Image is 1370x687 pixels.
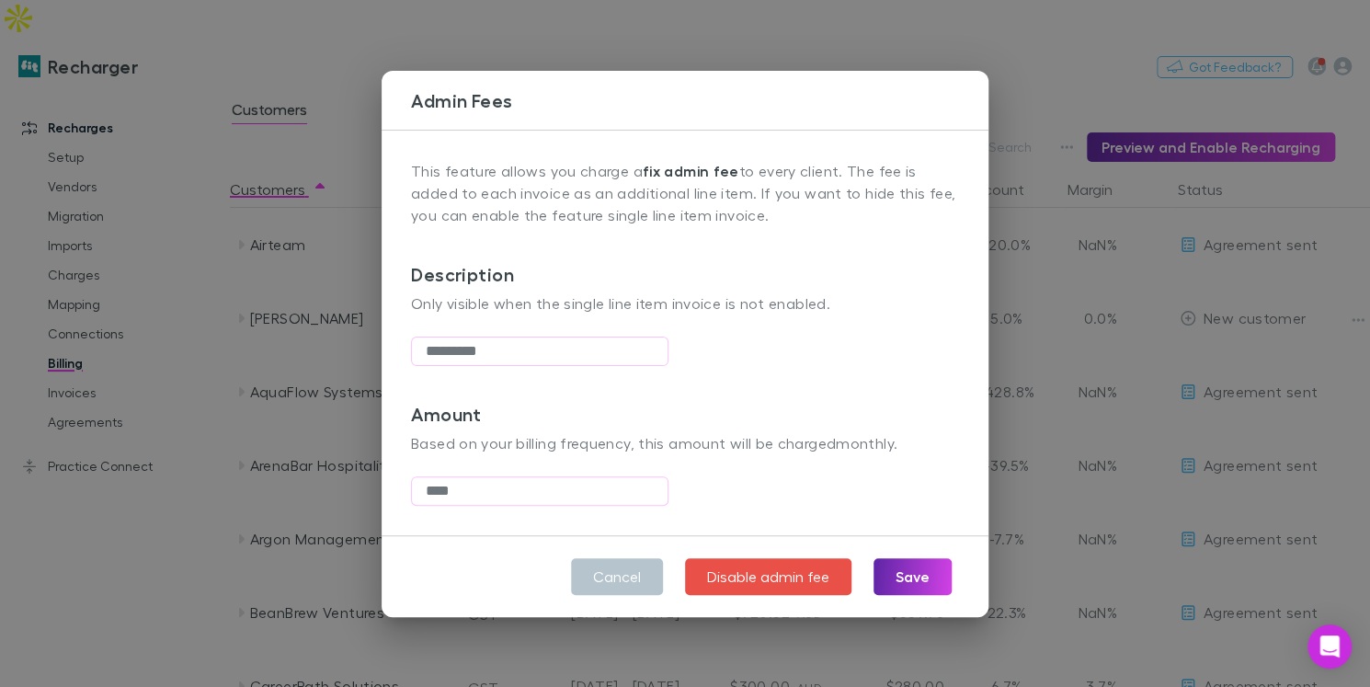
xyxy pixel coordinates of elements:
[411,432,959,454] p: Based on your billing frequency, this amount will be charged monthly .
[873,558,952,595] button: Save
[411,292,959,315] p: Only visible when the single line item invoice is not enabled.
[411,160,959,226] p: This feature allows you charge a to every client. The fee is added to each invoice as an addition...
[411,89,988,111] h3: Admin Fees
[571,558,663,595] button: Cancel
[685,558,851,595] button: Disable admin fee
[643,162,739,180] strong: fix admin fee
[411,366,959,432] h3: Amount
[1307,624,1352,669] div: Open Intercom Messenger
[411,226,959,292] h3: Description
